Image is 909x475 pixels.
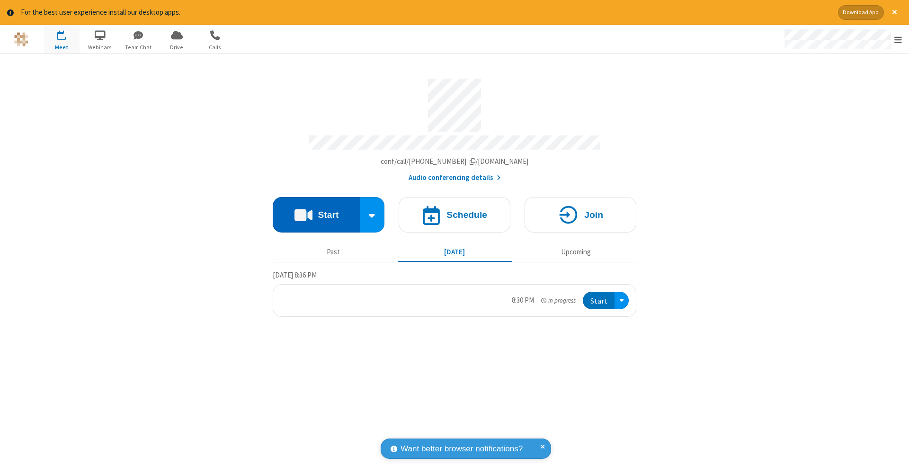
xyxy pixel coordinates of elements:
h4: Schedule [446,210,487,219]
span: Want better browser notifications? [401,443,523,455]
span: Drive [159,43,195,52]
span: Team Chat [121,43,156,52]
img: QA Selenium DO NOT DELETE OR CHANGE [14,32,28,46]
em: in progress [541,296,576,305]
span: Meet [44,43,80,52]
h4: Start [318,210,339,219]
button: Close alert [887,5,902,20]
button: Audio conferencing details [409,172,501,183]
span: Webinars [82,43,118,52]
div: For the best user experience install our desktop apps. [21,7,831,18]
span: Calls [197,43,233,52]
div: 8:30 PM [512,295,534,306]
button: Upcoming [519,243,633,261]
button: Logo [3,25,39,54]
button: Download App [838,5,884,20]
button: Start [273,197,360,233]
button: Start [583,292,615,309]
button: Copy my meeting room linkCopy my meeting room link [381,156,529,167]
div: Open menu [615,292,629,309]
section: Today's Meetings [273,269,636,317]
button: Schedule [399,197,510,233]
span: [DATE] 8:36 PM [273,270,317,279]
h4: Join [584,210,603,219]
span: Copy my meeting room link [381,157,529,166]
div: Open menu [775,25,909,54]
section: Account details [273,72,636,183]
button: [DATE] [398,243,512,261]
button: Past [276,243,391,261]
div: Start conference options [360,197,385,233]
div: 1 [64,30,70,37]
button: Join [525,197,636,233]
